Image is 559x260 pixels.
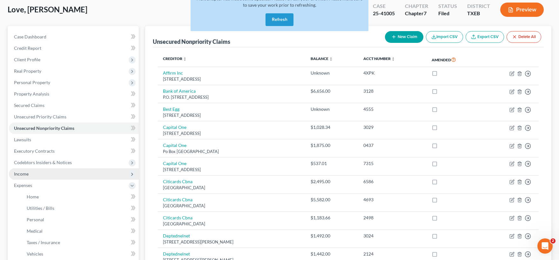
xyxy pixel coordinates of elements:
[311,142,353,149] div: $1,875.00
[363,142,421,149] div: 0437
[163,233,190,238] a: Deptednelnet
[163,221,300,227] div: [GEOGRAPHIC_DATA]
[311,56,333,61] a: Balance unfold_more
[311,215,353,221] div: $1,183.66
[163,197,192,202] a: Citicards Cbna
[183,57,187,61] i: unfold_more
[537,238,553,254] iframe: Intercom live chat
[9,134,139,145] a: Lawsuits
[266,13,293,26] button: Refresh
[14,57,40,62] span: Client Profile
[363,197,421,203] div: 4693
[163,239,300,245] div: [STREET_ADDRESS][PERSON_NAME]
[9,31,139,43] a: Case Dashboard
[363,70,421,76] div: 4XPK
[27,205,54,211] span: Utilities / Bills
[311,70,353,76] div: Unknown
[9,88,139,100] a: Property Analysis
[424,10,427,16] span: 7
[163,76,300,82] div: [STREET_ADDRESS]
[163,185,300,191] div: [GEOGRAPHIC_DATA]
[9,123,139,134] a: Unsecured Nonpriority Claims
[22,225,139,237] a: Medical
[14,137,31,142] span: Lawsuits
[466,31,504,43] a: Export CSV
[27,228,43,234] span: Medical
[363,106,421,112] div: 4555
[311,178,353,185] div: $2,495.00
[14,80,50,85] span: Personal Property
[27,217,44,222] span: Personal
[363,56,395,61] a: Acct Number unfold_more
[311,233,353,239] div: $1,492.00
[9,43,139,54] a: Credit Report
[163,251,190,257] a: Deptednelnet
[27,240,60,245] span: Taxes / Insurance
[550,238,556,243] span: 2
[385,31,423,43] button: New Claim
[14,148,55,154] span: Executory Contracts
[14,160,72,165] span: Codebtors Insiders & Notices
[311,88,353,94] div: $6,656.00
[163,143,186,148] a: Capital One
[438,10,457,17] div: Filed
[14,45,41,51] span: Credit Report
[311,160,353,167] div: $537.01
[311,106,353,112] div: Unknown
[163,56,187,61] a: Creditor unfold_more
[467,3,490,10] div: District
[426,31,463,43] button: Import CSV
[27,194,39,199] span: Home
[363,233,421,239] div: 3024
[14,114,66,119] span: Unsecured Priority Claims
[329,57,333,61] i: unfold_more
[14,171,29,177] span: Income
[373,10,395,17] div: 25-41005
[391,57,395,61] i: unfold_more
[163,88,196,94] a: Bank of America
[163,94,300,100] div: P.O. [STREET_ADDRESS]
[405,3,428,10] div: Chapter
[153,38,230,45] div: Unsecured Nonpriority Claims
[14,34,46,39] span: Case Dashboard
[363,215,421,221] div: 2498
[9,145,139,157] a: Executory Contracts
[363,251,421,257] div: 2124
[22,237,139,248] a: Taxes / Insurance
[14,125,74,131] span: Unsecured Nonpriority Claims
[427,52,483,67] th: Amended
[163,130,300,137] div: [STREET_ADDRESS]
[373,3,395,10] div: Case
[22,203,139,214] a: Utilities / Bills
[22,248,139,260] a: Vehicles
[163,167,300,173] div: [STREET_ADDRESS]
[9,111,139,123] a: Unsecured Priority Claims
[9,100,139,111] a: Secured Claims
[363,124,421,130] div: 3029
[163,149,300,155] div: Po Box [GEOGRAPHIC_DATA]
[507,31,541,43] button: Delete All
[405,10,428,17] div: Chapter
[14,91,49,97] span: Property Analysis
[163,179,192,184] a: Citicards Cbna
[500,3,544,17] button: Preview
[363,160,421,167] div: 7315
[163,124,186,130] a: Capital One
[14,183,32,188] span: Expenses
[467,10,490,17] div: TXEB
[14,68,41,74] span: Real Property
[311,251,353,257] div: $1,442.00
[22,214,139,225] a: Personal
[163,112,300,118] div: [STREET_ADDRESS]
[163,215,192,220] a: Citicards Cbna
[163,203,300,209] div: [GEOGRAPHIC_DATA]
[311,197,353,203] div: $5,582.00
[14,103,44,108] span: Secured Claims
[438,3,457,10] div: Status
[163,106,179,112] a: Best Egg
[311,124,353,130] div: $1,028.34
[8,5,87,14] span: Love, [PERSON_NAME]
[163,70,183,76] a: Affirm Inc
[22,191,139,203] a: Home
[163,161,186,166] a: Capital One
